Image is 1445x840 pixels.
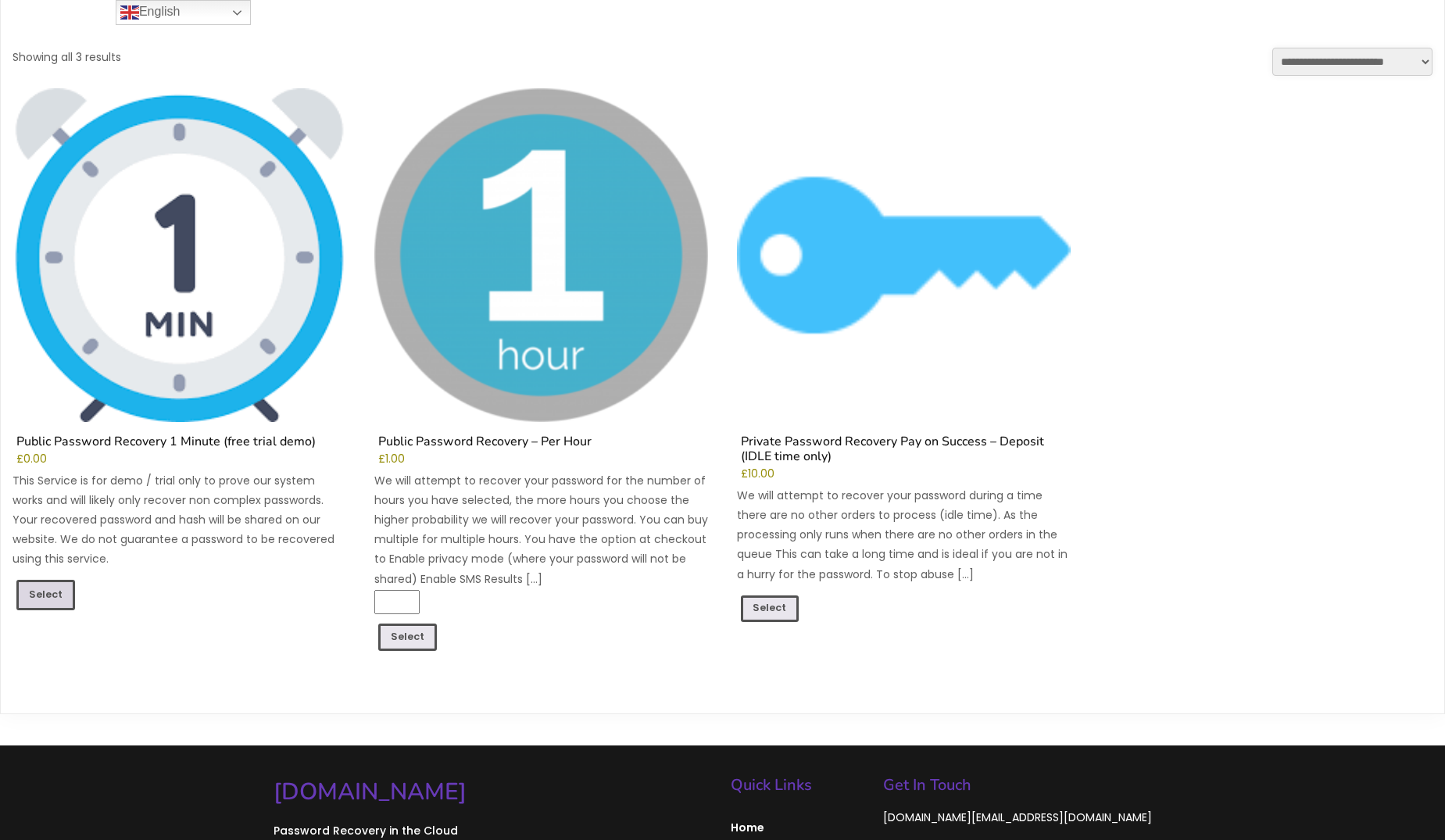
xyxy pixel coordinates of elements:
img: Public Password Recovery - Per Hour [374,88,708,422]
a: Read more about “Public Password Recovery 1 Minute (free trial demo)” [16,580,75,609]
h5: Get In Touch [883,777,1172,793]
p: We will attempt to recover your password for the number of hours you have selected, the more hour... [374,471,708,589]
h2: Public Password Recovery – Per Hour [374,434,708,453]
a: Add to cart: “Public Password Recovery - Per Hour” [378,624,437,651]
h5: Quick Links [731,777,867,793]
span: £ [741,466,748,481]
p: We will attempt to recover your password during a time there are no other orders to process (idle... [737,486,1071,584]
p: Showing all 3 results [13,48,121,67]
input: Product quantity [374,590,420,614]
a: Public Password Recovery – Per Hour [374,88,708,453]
span: Home [731,820,867,835]
h2: Private Password Recovery Pay on Success – Deposit (IDLE time only) [737,434,1071,468]
a: Private Password Recovery Pay on Success – Deposit (IDLE time only) [737,88,1071,468]
img: Public Password Recovery 1 Minute (free trial demo) [13,88,346,422]
a: Add to cart: “Private Password Recovery Pay on Success - Deposit (IDLE time only)” [741,595,799,623]
img: en [120,3,139,22]
select: Shop order [1272,48,1432,76]
h2: Public Password Recovery 1 Minute (free trial demo) [13,434,346,453]
bdi: 10.00 [741,466,774,481]
bdi: 1.00 [378,452,405,466]
span: £ [378,452,385,466]
bdi: 0.00 [16,452,47,466]
p: This Service is for demo / trial only to prove our system works and will likely only recover non ... [13,471,346,570]
a: [DOMAIN_NAME][EMAIL_ADDRESS][DOMAIN_NAME] [883,810,1152,826]
span: £ [16,452,23,466]
a: Public Password Recovery 1 Minute (free trial demo) [13,88,346,453]
a: [DOMAIN_NAME] [274,777,715,807]
img: Private Password Recovery Pay on Success - Deposit (IDLE time only) [737,88,1071,422]
span: [DOMAIN_NAME][EMAIL_ADDRESS][DOMAIN_NAME] [883,810,1152,825]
